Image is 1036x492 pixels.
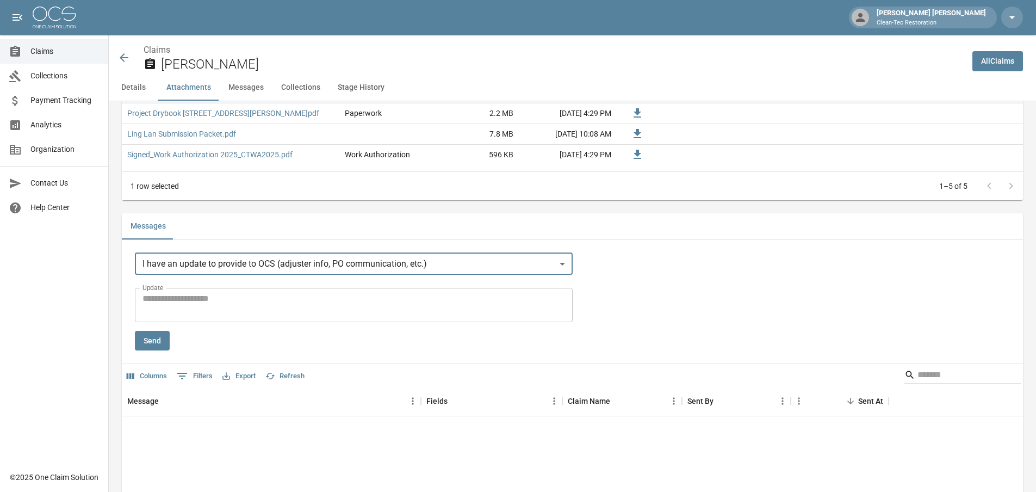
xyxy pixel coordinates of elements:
button: Select columns [124,368,170,385]
button: Sort [843,393,858,409]
button: open drawer [7,7,28,28]
button: Show filters [174,367,215,385]
button: Export [220,368,258,385]
span: Collections [30,70,100,82]
span: Organization [30,144,100,155]
div: [DATE] 4:29 PM [519,103,617,124]
div: Fields [421,386,562,416]
div: Sent At [858,386,883,416]
button: Menu [546,393,562,409]
a: Signed_Work Authorization 2025_CTWA2025.pdf [127,149,293,160]
div: Message [122,386,421,416]
span: Analytics [30,119,100,131]
h2: [PERSON_NAME] [161,57,964,72]
div: Paperwork [345,108,382,119]
div: Claim Name [562,386,682,416]
button: Messages [122,213,175,239]
div: 1 row selected [131,181,179,192]
div: Sent By [687,386,714,416]
a: Project Drybook [STREET_ADDRESS][PERSON_NAME]pdf [127,108,319,119]
button: Attachments [158,75,220,101]
button: Menu [774,393,791,409]
button: Stage History [329,75,393,101]
div: 596 KB [437,145,519,165]
div: Search [904,366,1021,386]
div: Work Authorization [345,149,410,160]
p: 1–5 of 5 [939,181,967,192]
div: [PERSON_NAME] [PERSON_NAME] [872,8,990,27]
div: Message [127,386,159,416]
button: Collections [272,75,329,101]
span: Help Center [30,202,100,213]
button: Menu [791,393,807,409]
nav: breadcrumb [144,44,964,57]
label: Update [142,283,163,292]
div: 7.8 MB [437,124,519,145]
div: related-list tabs [122,213,1023,239]
button: Messages [220,75,272,101]
div: Fields [426,386,448,416]
span: Payment Tracking [30,95,100,106]
button: Menu [405,393,421,409]
div: 2.2 MB [437,103,519,124]
div: I have an update to provide to OCS (adjuster info, PO communication, etc.) [135,253,573,275]
div: Sent At [791,386,889,416]
p: Clean-Tec Restoration [877,19,986,28]
div: Claim Name [568,386,610,416]
span: Claims [30,46,100,57]
img: ocs-logo-white-transparent.png [33,7,76,28]
a: Claims [144,45,170,55]
a: Ling Lan Submission Packet.pdf [127,128,236,139]
div: Sent By [682,386,791,416]
span: Contact Us [30,177,100,189]
button: Sort [610,393,625,409]
div: [DATE] 4:29 PM [519,145,617,165]
button: Sort [714,393,729,409]
div: anchor tabs [109,75,1036,101]
button: Menu [666,393,682,409]
button: Refresh [263,368,307,385]
a: AllClaims [972,51,1023,71]
button: Details [109,75,158,101]
button: Send [135,331,170,351]
div: [DATE] 10:08 AM [519,124,617,145]
button: Sort [448,393,463,409]
button: Sort [159,393,174,409]
div: © 2025 One Claim Solution [10,472,98,483]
